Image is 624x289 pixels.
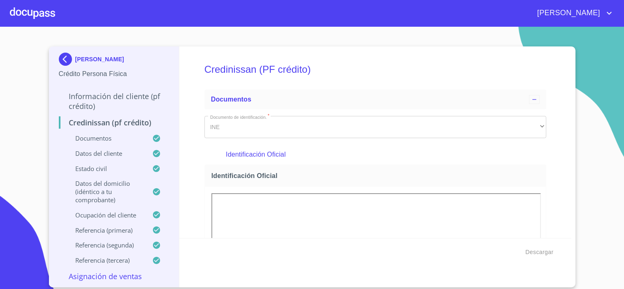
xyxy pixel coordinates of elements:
[531,7,614,20] button: account of current user
[522,245,557,260] button: Descargar
[59,149,153,157] p: Datos del cliente
[59,91,169,111] p: Información del cliente (PF crédito)
[59,256,153,264] p: Referencia (tercera)
[211,96,251,103] span: Documentos
[204,116,546,138] div: INE
[59,164,153,173] p: Estado civil
[59,241,153,249] p: Referencia (segunda)
[59,53,169,69] div: [PERSON_NAME]
[531,7,604,20] span: [PERSON_NAME]
[59,69,169,79] p: Crédito Persona Física
[59,226,153,234] p: Referencia (primera)
[211,171,543,180] span: Identificación Oficial
[59,211,153,219] p: Ocupación del Cliente
[204,90,546,109] div: Documentos
[59,179,153,204] p: Datos del domicilio (idéntico a tu comprobante)
[59,53,75,66] img: Docupass spot blue
[525,247,553,257] span: Descargar
[59,271,169,281] p: Asignación de Ventas
[59,134,153,142] p: Documentos
[59,118,169,127] p: Credinissan (PF crédito)
[204,53,546,86] h5: Credinissan (PF crédito)
[226,150,524,160] p: Identificación Oficial
[75,56,124,62] p: [PERSON_NAME]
